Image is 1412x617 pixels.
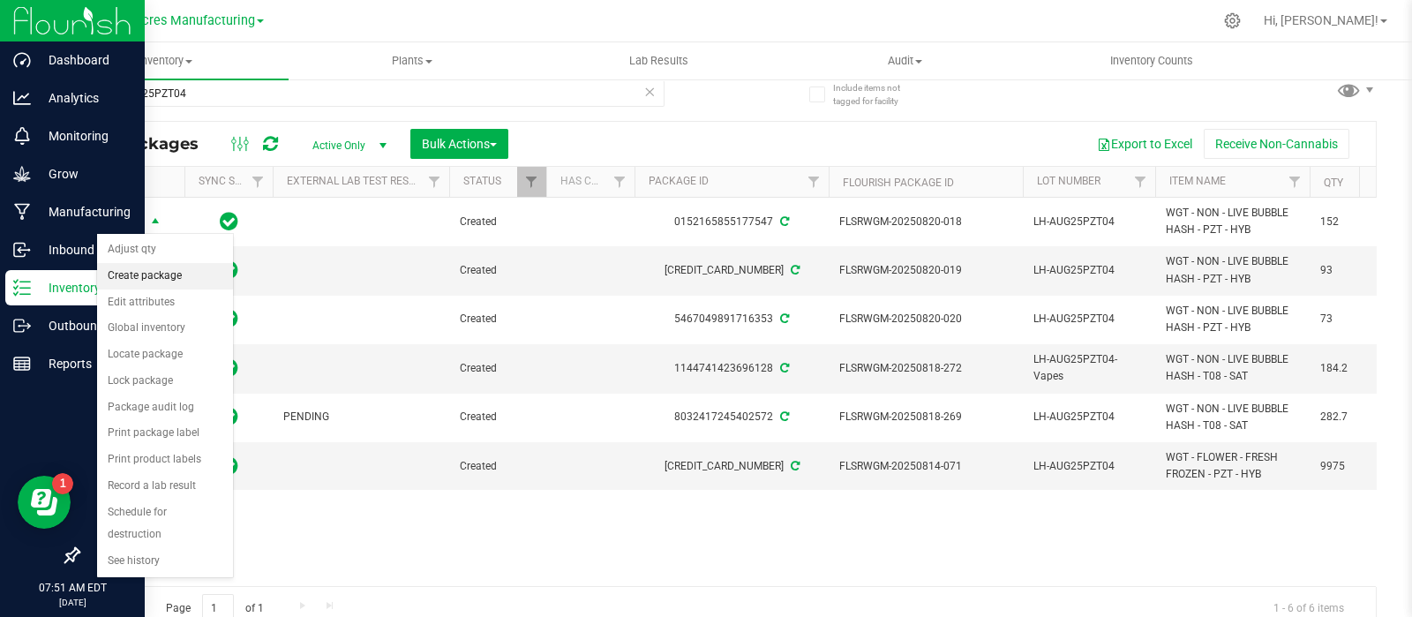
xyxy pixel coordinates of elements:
[31,201,137,222] p: Manufacturing
[97,395,233,421] li: Package audit log
[632,409,831,425] div: 8032417245402572
[460,214,536,230] span: Created
[97,263,233,290] li: Create package
[97,548,233,575] li: See history
[31,277,137,298] p: Inventory
[1221,12,1243,29] div: Manage settings
[97,342,233,368] li: Locate package
[1320,458,1387,475] span: 9975
[289,53,534,69] span: Plants
[1028,42,1274,79] a: Inventory Counts
[8,580,137,596] p: 07:51 AM EDT
[97,500,233,548] li: Schedule for destruction
[777,312,789,325] span: Sync from Compliance System
[13,241,31,259] inline-svg: Inbound
[460,262,536,279] span: Created
[839,409,1012,425] span: FLSRWGM-20250818-269
[1166,351,1299,385] span: WGT - NON - LIVE BUBBLE HASH - T08 - SAT
[839,214,1012,230] span: FLSRWGM-20250820-018
[1037,175,1100,187] a: Lot Number
[13,127,31,145] inline-svg: Monitoring
[643,80,656,103] span: Clear
[289,42,535,79] a: Plants
[13,355,31,372] inline-svg: Reports
[1126,167,1155,197] a: Filter
[605,53,712,69] span: Lab Results
[97,290,233,316] li: Edit attributes
[649,175,709,187] a: Package ID
[97,447,233,473] li: Print product labels
[460,409,536,425] span: Created
[13,203,31,221] inline-svg: Manufacturing
[1166,303,1299,336] span: WGT - NON - LIVE BUBBLE HASH - PZT - HYB
[13,51,31,69] inline-svg: Dashboard
[52,473,73,494] iframe: Resource center unread badge
[31,163,137,184] p: Grow
[1085,129,1204,159] button: Export to Excel
[31,239,137,260] p: Inbound
[839,360,1012,377] span: FLSRWGM-20250818-272
[1033,409,1145,425] span: LH-AUG25PZT04
[1033,351,1145,385] span: LH-AUG25PZT04-Vapes
[632,360,831,377] div: 1144741423696128
[777,362,789,374] span: Sync from Compliance System
[788,460,800,472] span: Sync from Compliance System
[13,165,31,183] inline-svg: Grow
[1166,401,1299,434] span: WGT - NON - LIVE BUBBLE HASH - T08 - SAT
[13,317,31,335] inline-svg: Outbound
[97,420,233,447] li: Print package label
[420,167,449,197] a: Filter
[31,87,137,109] p: Analytics
[1320,360,1387,377] span: 184.2
[220,209,238,234] span: In Sync
[1033,214,1145,230] span: LH-AUG25PZT04
[42,53,289,69] span: Inventory
[632,262,831,279] div: [CREDIT_CARD_NUMBER]
[833,81,921,108] span: Include items not tagged for facility
[777,410,789,423] span: Sync from Compliance System
[1166,205,1299,238] span: WGT - NON - LIVE BUBBLE HASH - PZT - HYB
[782,42,1028,79] a: Audit
[42,42,289,79] a: Inventory
[800,167,829,197] a: Filter
[788,264,800,276] span: Sync from Compliance System
[13,279,31,297] inline-svg: Inventory
[1281,167,1310,197] a: Filter
[31,315,137,336] p: Outbound
[283,409,439,425] span: PENDING
[287,175,425,187] a: External Lab Test Result
[605,167,635,197] a: Filter
[97,473,233,500] li: Record a lab result
[839,311,1012,327] span: FLSRWGM-20250820-020
[244,167,273,197] a: Filter
[1204,129,1349,159] button: Receive Non-Cannabis
[18,476,71,529] iframe: Resource center
[839,458,1012,475] span: FLSRWGM-20250814-071
[546,167,635,198] th: Has COA
[97,315,233,342] li: Global inventory
[97,368,233,395] li: Lock package
[1324,177,1343,189] a: Qty
[463,175,501,187] a: Status
[1166,449,1299,483] span: WGT - FLOWER - FRESH FROZEN - PZT - HYB
[31,49,137,71] p: Dashboard
[1320,214,1387,230] span: 152
[460,360,536,377] span: Created
[145,210,167,235] span: select
[536,42,782,79] a: Lab Results
[1086,53,1217,69] span: Inventory Counts
[632,214,831,230] div: 0152165855177547
[97,237,233,263] li: Adjust qty
[1033,262,1145,279] span: LH-AUG25PZT04
[422,137,497,151] span: Bulk Actions
[1033,311,1145,327] span: LH-AUG25PZT04
[843,177,954,189] a: Flourish Package ID
[78,80,665,107] input: Search Package ID, Item Name, SKU, Lot or Part Number...
[410,129,508,159] button: Bulk Actions
[460,458,536,475] span: Created
[1320,262,1387,279] span: 93
[839,262,1012,279] span: FLSRWGM-20250820-019
[96,13,255,28] span: Green Acres Manufacturing
[13,89,31,107] inline-svg: Analytics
